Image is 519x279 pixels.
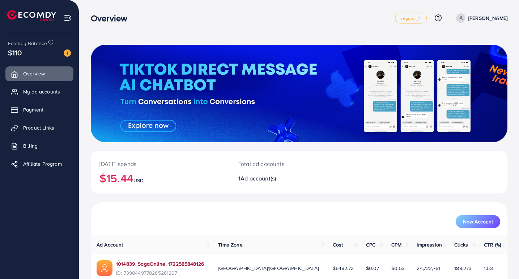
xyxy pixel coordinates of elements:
[241,174,276,182] span: Ad account(s)
[5,139,73,153] a: Billing
[417,265,440,272] span: 24,722,761
[7,10,56,21] img: logo
[133,177,144,184] span: USD
[116,260,204,267] a: 1014839_SagaOnline_1722585848126
[5,121,73,135] a: Product Links
[238,160,325,168] p: Total ad accounts
[97,241,123,248] span: Ad Account
[99,171,221,185] h2: $15.44
[23,142,38,149] span: Billing
[23,88,60,95] span: My ad accounts
[218,265,319,272] span: [GEOGRAPHIC_DATA]/[GEOGRAPHIC_DATA]
[5,84,73,99] a: My ad accounts
[23,160,62,167] span: Affiliate Program
[401,16,420,21] span: regular_1
[468,14,507,22] p: [PERSON_NAME]
[484,265,493,272] span: 1.53
[391,241,401,248] span: CPM
[395,13,426,23] a: regular_1
[99,160,221,168] p: [DATE] spends
[456,215,500,228] button: New Account
[391,265,405,272] span: $0.53
[23,106,43,113] span: Payment
[366,241,375,248] span: CPC
[454,241,468,248] span: Clicks
[463,219,493,224] span: New Account
[116,269,204,276] span: ID: 7398449778285281297
[238,175,325,182] h2: 1
[453,13,507,23] a: [PERSON_NAME]
[333,241,343,248] span: Cost
[484,241,501,248] span: CTR (%)
[5,157,73,171] a: Affiliate Program
[64,14,72,22] img: menu
[8,40,47,47] span: Ecomdy Balance
[64,49,71,57] img: image
[23,124,54,131] span: Product Links
[366,265,379,272] span: $0.07
[91,13,133,23] h3: Overview
[454,265,472,272] span: 189,273
[5,66,73,81] a: Overview
[218,241,242,248] span: Time Zone
[333,265,354,272] span: $6482.72
[5,103,73,117] a: Payment
[488,247,514,274] iframe: Chat
[23,70,45,77] span: Overview
[8,47,22,58] span: $110
[417,241,442,248] span: Impression
[97,260,112,276] img: ic-ads-acc.e4c84228.svg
